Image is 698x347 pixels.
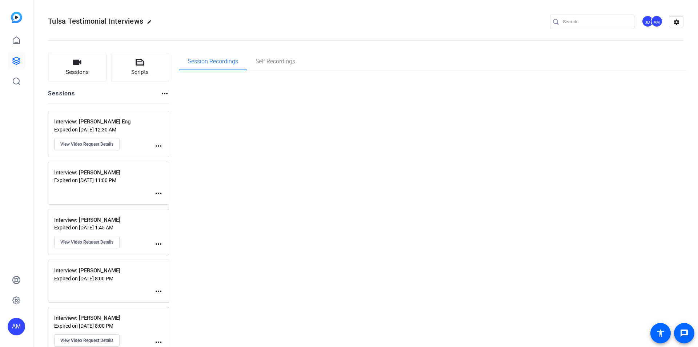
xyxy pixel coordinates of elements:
mat-icon: more_horiz [154,142,163,150]
div: JD [642,15,654,27]
ngx-avatar: Amanda Mitchell [651,15,663,28]
mat-icon: accessibility [656,329,665,338]
mat-icon: more_horiz [154,287,163,296]
mat-icon: more_horiz [154,338,163,347]
button: View Video Request Details [54,236,120,248]
p: Expired on [DATE] 8:00 PM [54,276,154,281]
p: Expired on [DATE] 11:00 PM [54,177,154,183]
mat-icon: more_horiz [160,89,169,98]
img: blue-gradient.svg [11,12,22,23]
button: Sessions [48,53,107,82]
mat-icon: settings [669,17,684,28]
p: Expired on [DATE] 8:00 PM [54,323,154,329]
mat-icon: message [680,329,689,338]
mat-icon: more_horiz [154,240,163,248]
span: View Video Request Details [60,338,113,343]
span: Self Recordings [256,59,295,64]
p: Expired on [DATE] 1:45 AM [54,225,154,230]
h2: Sessions [48,89,75,103]
span: Scripts [131,68,149,76]
mat-icon: edit [147,19,156,28]
span: View Video Request Details [60,141,113,147]
button: View Video Request Details [54,334,120,347]
p: Interview: [PERSON_NAME] [54,169,154,177]
span: Tulsa Testimonial Interviews [48,17,143,25]
p: Expired on [DATE] 12:30 AM [54,127,154,133]
div: AM [651,15,663,27]
p: Interview: [PERSON_NAME] Eng [54,118,154,126]
span: Sessions [66,68,89,76]
input: Search [563,17,629,26]
p: Interview: [PERSON_NAME] [54,267,154,275]
span: View Video Request Details [60,239,113,245]
p: Interview: [PERSON_NAME] [54,216,154,224]
mat-icon: more_horiz [154,189,163,198]
ngx-avatar: Jacque Dobbins [642,15,654,28]
p: Interview: [PERSON_NAME] [54,314,154,322]
button: View Video Request Details [54,138,120,150]
button: Scripts [111,53,169,82]
span: Session Recordings [188,59,238,64]
div: AM [8,318,25,335]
